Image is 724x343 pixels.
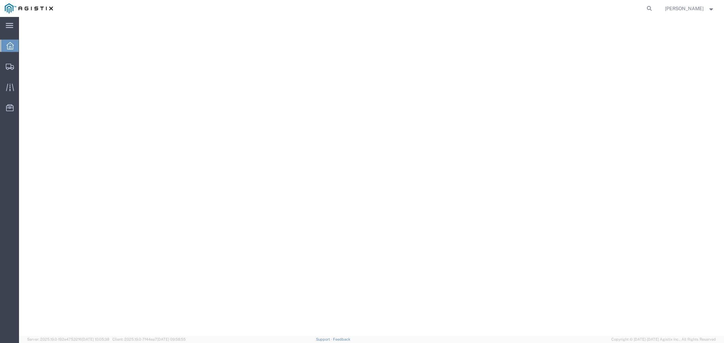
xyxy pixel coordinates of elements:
span: Server: 2025.19.0-192a4753216 [27,337,109,341]
iframe: FS Legacy Container [19,17,724,336]
span: Client: 2025.19.0-7f44ea7 [112,337,186,341]
a: Support [316,337,333,341]
span: [DATE] 09:58:55 [157,337,186,341]
span: Andy Schwimmer [665,5,704,12]
span: Copyright © [DATE]-[DATE] Agistix Inc., All Rights Reserved [611,337,716,342]
img: logo [5,3,53,14]
span: [DATE] 10:05:38 [82,337,109,341]
a: Feedback [333,337,350,341]
button: [PERSON_NAME] [665,4,715,13]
